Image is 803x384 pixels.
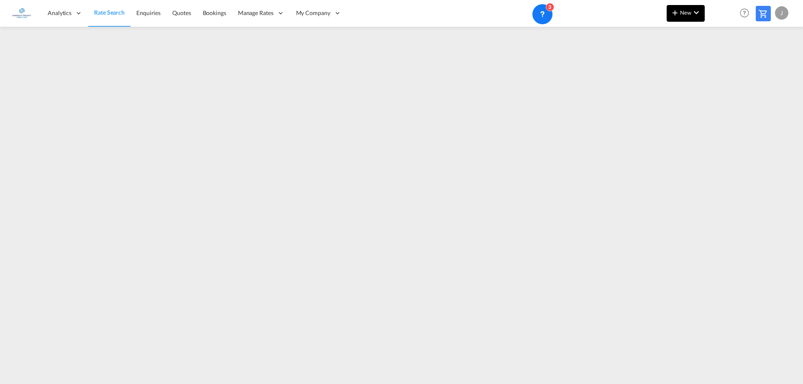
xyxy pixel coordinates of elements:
span: My Company [296,9,330,17]
span: Analytics [48,9,72,17]
div: Help [737,6,756,21]
button: icon-plus 400-fgNewicon-chevron-down [667,5,705,22]
span: Quotes [172,9,191,16]
span: New [670,9,701,16]
span: Help [737,6,752,20]
span: Rate Search [94,9,125,16]
span: Bookings [203,9,226,16]
span: Manage Rates [238,9,274,17]
div: J [775,6,788,20]
md-icon: icon-chevron-down [691,8,701,18]
img: e1326340b7c511ef854e8d6a806141ad.jpg [13,4,31,23]
span: Enquiries [136,9,161,16]
md-icon: icon-plus 400-fg [670,8,680,18]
